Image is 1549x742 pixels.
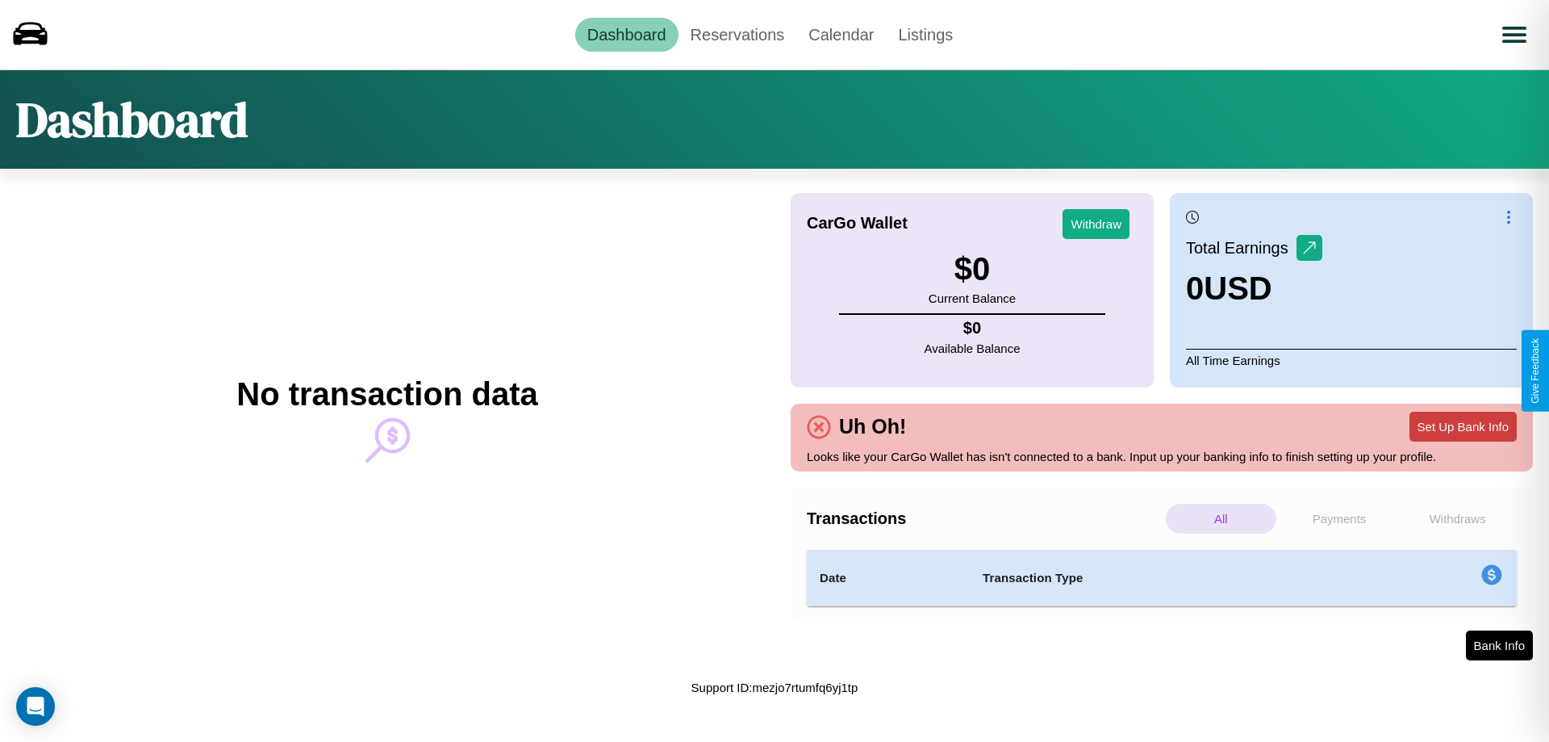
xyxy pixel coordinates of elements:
[236,376,537,413] h2: No transaction data
[831,415,914,438] h4: Uh Oh!
[1063,209,1129,239] button: Withdraw
[1166,504,1276,534] p: All
[796,18,886,52] a: Calendar
[1402,504,1513,534] p: Withdraws
[925,319,1021,337] h4: $ 0
[691,677,858,698] p: Support ID: mezjo7rtumfq6yj1tp
[1530,338,1541,404] div: Give Feedback
[1284,504,1395,534] p: Payments
[820,568,957,588] h4: Date
[983,568,1349,588] h4: Transaction Type
[16,86,248,153] h1: Dashboard
[929,251,1016,287] h3: $ 0
[1186,270,1322,307] h3: 0 USD
[807,446,1517,467] p: Looks like your CarGo Wallet has isn't connected to a bank. Input up your banking info to finish ...
[16,687,55,726] div: Open Intercom Messenger
[678,18,797,52] a: Reservations
[575,18,678,52] a: Dashboard
[925,337,1021,359] p: Available Balance
[1409,412,1517,442] button: Set Up Bank Info
[807,509,1162,528] h4: Transactions
[929,287,1016,309] p: Current Balance
[1186,349,1517,371] p: All Time Earnings
[1186,233,1296,262] p: Total Earnings
[886,18,965,52] a: Listings
[1466,631,1533,660] button: Bank Info
[807,214,908,233] h4: CarGo Wallet
[807,550,1517,606] table: simple table
[1492,12,1537,57] button: Open menu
